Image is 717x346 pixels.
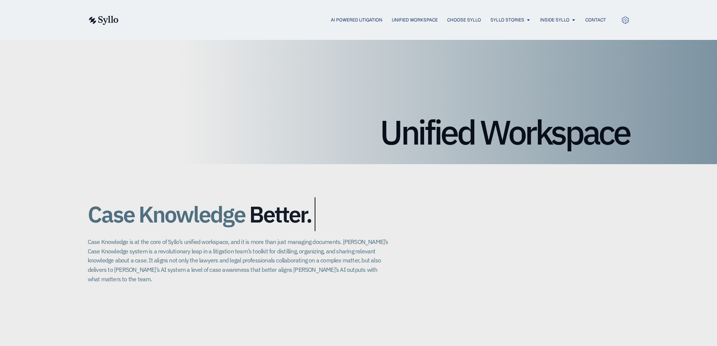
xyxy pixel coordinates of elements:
[134,17,606,24] nav: Menu
[392,17,438,23] a: Unified Workspace
[249,202,312,227] span: Better.
[88,115,630,149] h1: Unified Workspace
[88,16,119,25] img: syllo
[88,237,389,284] p: Case Knowledge is at the core of Syllo’s unified workspace, and it is more than just managing doc...
[447,17,481,23] a: Choose Syllo
[585,17,606,23] a: Contact
[490,17,524,23] a: Syllo Stories
[88,197,245,231] span: Case Knowledge
[134,17,606,24] div: Menu Toggle
[331,17,382,23] a: AI Powered Litigation
[540,17,569,23] a: Inside Syllo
